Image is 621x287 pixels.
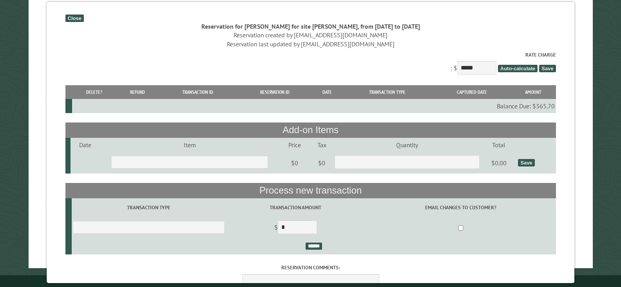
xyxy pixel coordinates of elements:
[65,15,83,22] div: Close
[116,85,158,99] th: Refund
[100,138,279,152] td: Item
[65,22,556,31] div: Reservation for [PERSON_NAME] for site [PERSON_NAME], from [DATE] to [DATE]
[481,152,517,174] td: $0.00
[310,152,333,174] td: $0
[310,138,333,152] td: Tax
[481,138,517,152] td: Total
[511,85,556,99] th: Amount
[333,138,481,152] td: Quantity
[226,217,366,239] td: $
[266,278,355,283] small: © Campground Commander LLC. All rights reserved.
[72,85,116,99] th: Delete?
[518,159,534,166] div: Save
[313,85,342,99] th: Date
[65,31,556,39] div: Reservation created by [EMAIL_ADDRESS][DOMAIN_NAME]
[72,99,556,113] td: Balance Due: $365.70
[279,138,310,152] td: Price
[65,40,556,48] div: Reservation last updated by [EMAIL_ADDRESS][DOMAIN_NAME]
[237,85,312,99] th: Reservation ID
[65,183,556,198] th: Process new transaction
[279,152,310,174] td: $0
[498,65,538,72] span: Auto-calculate
[65,264,556,271] label: Reservation comments:
[158,85,237,99] th: Transaction ID
[73,204,225,211] label: Transaction Type
[227,204,364,211] label: Transaction Amount
[65,51,556,58] label: Rate Charge
[65,51,556,77] div: : $
[70,138,100,152] td: Date
[539,65,556,72] span: Save
[433,85,511,99] th: Captured Date
[367,204,554,211] label: Email changes to customer?
[342,85,433,99] th: Transaction Type
[65,122,556,137] th: Add-on Items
